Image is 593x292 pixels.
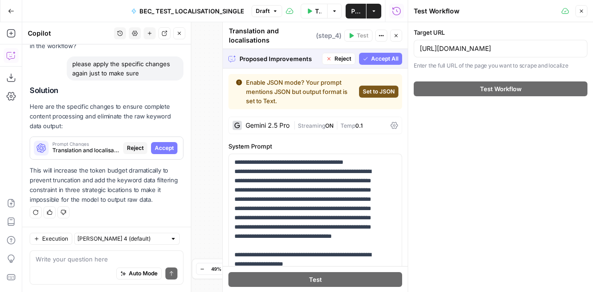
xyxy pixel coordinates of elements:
[334,120,341,130] span: |
[480,84,522,93] span: Test Workflow
[363,87,395,96] span: Set to JSON
[256,7,270,15] span: Draft
[316,31,341,40] span: ( step_4 )
[371,55,398,63] span: Accept All
[123,142,147,154] button: Reject
[126,4,250,19] button: BEC_ TEST_ LOCALISATION_SINGLE
[414,28,587,37] label: Target URL
[252,5,282,17] button: Draft
[293,120,298,130] span: |
[301,4,327,19] button: Test Workflow
[42,235,68,243] span: Execution
[236,78,355,106] div: Enable JSON mode? Your prompt mentions JSON but output format is set to Text.
[228,142,402,151] label: System Prompt
[30,86,183,95] h2: Solution
[67,56,183,81] div: please apply the specific changes again just to make sure
[298,122,325,129] span: Streaming
[322,53,355,65] button: Reject
[315,6,322,16] span: Test Workflow
[30,233,72,245] button: Execution
[229,26,314,45] textarea: Translation and localisations
[334,55,351,63] span: Reject
[357,31,368,40] span: Test
[359,53,402,65] button: Accept All
[351,6,360,16] span: Publish
[341,122,355,129] span: Temp
[346,4,366,19] button: Publish
[77,234,166,243] input: Claude Sonnet 4 (default)
[414,61,587,70] p: Enter the full URL of the page you want to scrape and localize
[116,267,162,280] button: Auto Mode
[52,146,120,155] span: Translation and localisations (step_4)
[127,144,144,152] span: Reject
[52,142,120,146] span: Prompt Changes
[211,265,221,273] span: 49%
[151,142,177,154] button: Accept
[240,54,318,63] span: Proposed Improvements
[30,102,183,131] p: Here are the specific changes to ensure complete content processing and eliminate the raw keyword...
[228,272,402,286] button: Test
[309,274,322,284] span: Test
[246,122,290,129] div: Gemini 2.5 Pro
[30,166,183,205] p: This will increase the token budget dramatically to prevent truncation and add the keyword data f...
[28,29,111,38] div: Copilot
[359,86,398,98] button: Set to JSON
[420,44,581,53] input: https://www.sage.com/en-gb/blog/example-article/
[129,269,158,278] span: Auto Mode
[139,6,244,16] span: BEC_ TEST_ LOCALISATION_SINGLE
[355,122,363,129] span: 0.1
[414,81,587,96] button: Test Workflow
[325,122,334,129] span: ON
[155,144,174,152] span: Accept
[344,30,372,42] button: Test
